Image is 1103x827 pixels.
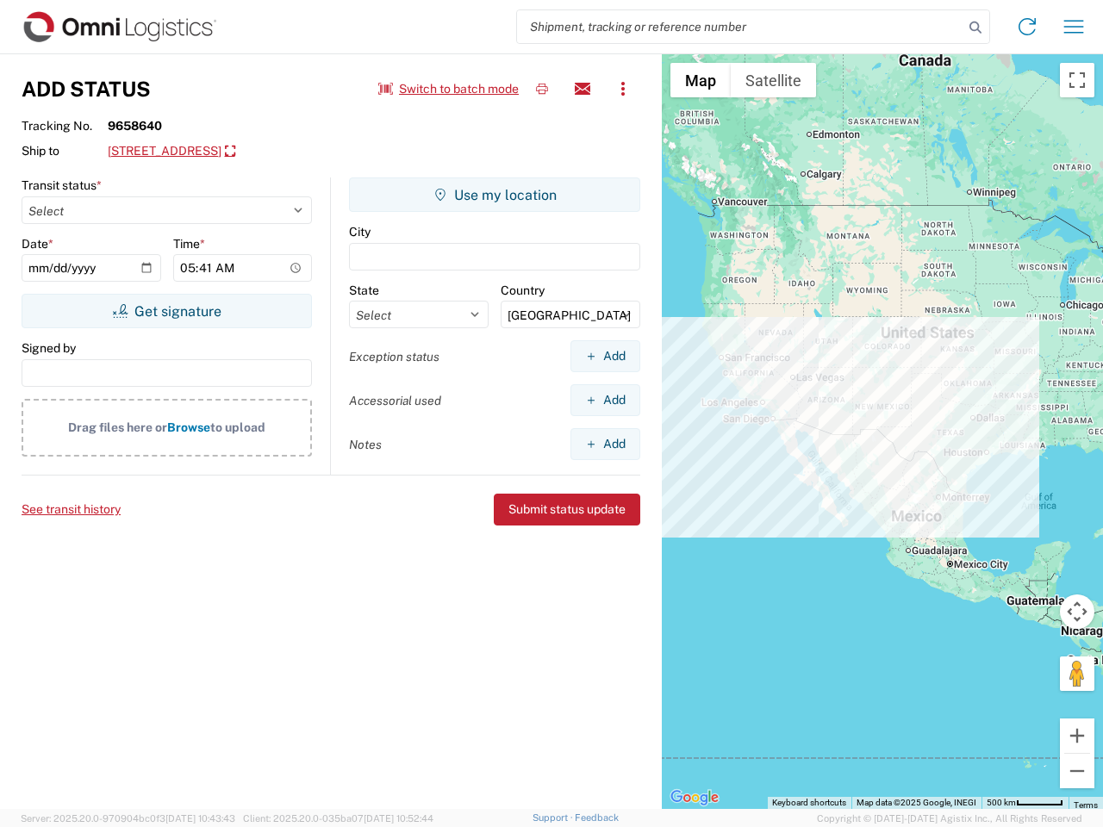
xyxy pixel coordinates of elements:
[21,813,235,824] span: Server: 2025.20.0-970904bc0f3
[108,118,162,134] strong: 9658640
[349,177,640,212] button: Use my location
[517,10,963,43] input: Shipment, tracking or reference number
[22,143,108,159] span: Ship to
[987,798,1016,807] span: 500 km
[22,177,102,193] label: Transit status
[666,787,723,809] img: Google
[243,813,433,824] span: Client: 2025.20.0-035ba07
[501,283,545,298] label: Country
[349,283,379,298] label: State
[575,812,619,823] a: Feedback
[1074,800,1098,810] a: Terms
[494,494,640,525] button: Submit status update
[165,813,235,824] span: [DATE] 10:43:43
[108,137,235,166] a: [STREET_ADDRESS]
[670,63,731,97] button: Show street map
[1060,594,1094,629] button: Map camera controls
[570,340,640,372] button: Add
[533,812,576,823] a: Support
[68,420,167,434] span: Drag files here or
[364,813,433,824] span: [DATE] 10:52:44
[22,77,151,102] h3: Add Status
[349,224,371,239] label: City
[731,63,816,97] button: Show satellite imagery
[772,797,846,809] button: Keyboard shortcuts
[22,236,53,252] label: Date
[349,393,441,408] label: Accessorial used
[22,294,312,328] button: Get signature
[570,428,640,460] button: Add
[1060,718,1094,753] button: Zoom in
[1060,656,1094,691] button: Drag Pegman onto the map to open Street View
[173,236,205,252] label: Time
[570,384,640,416] button: Add
[857,798,976,807] span: Map data ©2025 Google, INEGI
[1060,754,1094,788] button: Zoom out
[1060,63,1094,97] button: Toggle fullscreen view
[349,349,439,364] label: Exception status
[22,118,108,134] span: Tracking No.
[378,75,519,103] button: Switch to batch mode
[981,797,1069,809] button: Map Scale: 500 km per 51 pixels
[666,787,723,809] a: Open this area in Google Maps (opens a new window)
[349,437,382,452] label: Notes
[167,420,210,434] span: Browse
[22,340,76,356] label: Signed by
[22,495,121,524] button: See transit history
[210,420,265,434] span: to upload
[817,811,1082,826] span: Copyright © [DATE]-[DATE] Agistix Inc., All Rights Reserved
